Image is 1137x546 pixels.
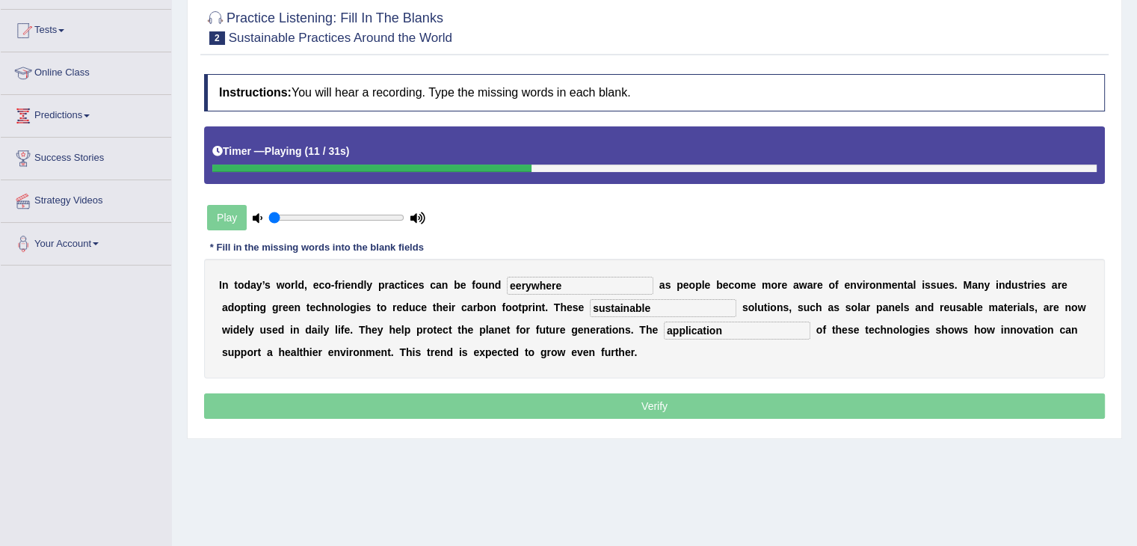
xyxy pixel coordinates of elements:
b: h [816,301,822,313]
b: b [477,301,484,313]
b: o [484,301,490,313]
b: y [248,324,254,336]
b: h [365,324,372,336]
b: d [244,279,250,291]
b: r [423,324,427,336]
a: Online Class [1,52,171,90]
h5: Timer — [212,146,349,157]
b: c [810,301,816,313]
b: n [328,301,335,313]
b: n [494,324,501,336]
input: blank [507,277,653,295]
b: c [443,324,449,336]
b: n [999,279,1005,291]
b: g [571,324,578,336]
b: d [305,324,312,336]
b: e [578,301,584,313]
b: r [473,301,477,313]
b: o [334,301,341,313]
b: e [844,279,850,291]
b: o [512,301,519,313]
b: s [573,301,579,313]
b: e [683,279,689,291]
b: i [922,279,925,291]
b: t [546,324,549,336]
b: u [260,324,267,336]
b: o [427,324,434,336]
b: t [247,301,250,313]
b: n [875,279,882,291]
b: e [590,324,596,336]
b: t [457,324,461,336]
b: r [526,324,529,336]
b: e [578,324,584,336]
b: i [250,301,253,313]
b: b [454,279,460,291]
b: y [323,324,329,336]
b: o [771,279,777,291]
b: d [228,301,235,313]
b: m [882,279,891,291]
b: . [955,279,958,291]
b: t [1004,301,1008,313]
b: i [449,301,452,313]
b: p [695,279,702,291]
b: e [895,301,901,313]
b: s [834,301,839,313]
b: a [1052,279,1058,291]
b: d [402,301,409,313]
b: b [967,301,974,313]
b: e [501,324,507,336]
b: t [377,301,380,313]
a: Tests [1,10,171,47]
b: e [1061,279,1067,291]
b: s [419,279,425,291]
b: e [567,301,573,313]
b: I [219,279,222,291]
b: r [392,301,396,313]
b: l [974,301,977,313]
b: s [931,279,937,291]
b: a [250,279,256,291]
b: f [536,324,540,336]
b: e [1053,301,1059,313]
b: s [783,301,789,313]
b: m [762,279,771,291]
b: a [883,301,889,313]
b: a [436,279,442,291]
b: n [921,301,928,313]
b: e [943,301,949,313]
b: i [996,279,999,291]
b: o [1071,301,1078,313]
b: T [359,324,366,336]
b: e [345,279,351,291]
b: t [764,301,768,313]
b: d [928,301,934,313]
b: o [734,279,741,291]
b: o [324,279,331,291]
h4: You will hear a recording. Type the missing words in each blank. [204,74,1105,111]
b: s [956,301,962,313]
b: a [807,279,813,291]
b: s [1029,301,1035,313]
b: l [754,301,757,313]
b: m [741,279,750,291]
b: i [338,324,341,336]
b: Playing [265,145,302,157]
b: c [461,301,467,313]
b: e [413,279,419,291]
b: u [549,324,556,336]
b: a [389,279,395,291]
b: t [541,301,545,313]
b: , [304,279,307,291]
b: g [272,301,279,313]
b: p [677,279,683,291]
b: i [342,279,345,291]
b: a [860,301,866,313]
b: r [813,279,816,291]
b: e [239,324,245,336]
b: g [260,301,267,313]
b: . [545,301,548,313]
b: h [321,301,328,313]
b: u [757,301,764,313]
